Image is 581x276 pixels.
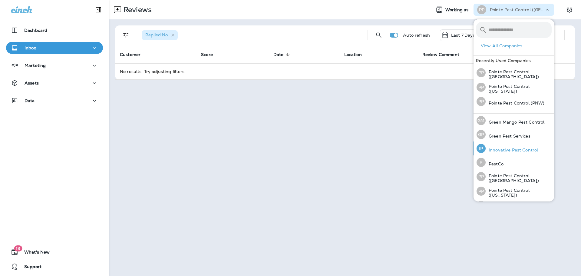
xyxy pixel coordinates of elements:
span: Review Comment [422,52,467,57]
button: Support [6,261,103,273]
p: Inbox [25,45,36,50]
button: PPPointe Pest Control ([US_STATE]) [474,184,554,198]
div: IP [477,144,486,153]
button: Filters [120,29,132,41]
div: PP [477,83,486,92]
button: GMGreen Mango Pest Control [474,114,554,128]
div: PP [477,172,486,181]
span: Customer [120,52,148,57]
span: Score [201,52,213,57]
button: PPPointe Pest Control (PNW) [474,198,554,212]
p: Data [25,98,35,103]
div: Replied:No [142,30,178,40]
button: Search Reviews [373,29,385,41]
p: Marketing [25,63,46,68]
div: Recently Used Companies [474,56,554,65]
td: No results. Try adjusting filters [115,63,575,79]
p: PestCo [486,161,503,166]
div: PP [477,201,486,210]
span: Customer [120,52,140,57]
button: PPestCo [474,155,554,169]
span: Location [344,52,370,57]
div: GP [477,130,486,139]
div: GM [477,116,486,125]
span: 19 [14,245,22,251]
p: Pointe Pest Control ([US_STATE]) [486,84,552,94]
p: Pointe Pest Control ([GEOGRAPHIC_DATA]) [490,7,544,12]
button: GPGreen Pest Services [474,128,554,141]
span: Working as: [445,7,471,12]
button: PPPointe Pest Control ([US_STATE]) [474,80,554,95]
button: Settings [564,4,575,15]
span: Review Comment [422,52,459,57]
div: PP [477,68,486,77]
p: Pointe Pest Control (PNW) [486,101,545,105]
p: Dashboard [24,28,47,33]
button: 19What's New [6,246,103,258]
button: Assets [6,77,103,89]
p: Auto refresh [403,33,430,38]
button: View All Companies [478,41,554,51]
span: Support [18,264,41,271]
button: PPPointe Pest Control (PNW) [474,95,554,108]
p: Innovative Pest Control [486,148,538,152]
button: Inbox [6,42,103,54]
div: PP [477,97,486,106]
span: Date [273,52,284,57]
button: Data [6,95,103,107]
p: Pointe Pest Control ([US_STATE]) [486,188,552,198]
div: PP [477,5,486,14]
span: Date [273,52,292,57]
p: Green Pest Services [486,134,530,138]
p: Reviews [121,5,152,14]
p: Pointe Pest Control ([GEOGRAPHIC_DATA]) [486,173,552,183]
p: Assets [25,81,39,85]
button: PPPointe Pest Control ([GEOGRAPHIC_DATA]) [474,169,554,184]
button: Dashboard [6,24,103,36]
button: IPInnovative Pest Control [474,141,554,155]
span: Location [344,52,362,57]
span: Score [201,52,221,57]
p: Pointe Pest Control ([GEOGRAPHIC_DATA]) [486,69,552,79]
button: Marketing [6,59,103,71]
span: What's New [18,250,50,257]
span: Replied : No [145,32,168,38]
button: Collapse Sidebar [90,4,107,16]
div: P [477,158,486,167]
button: PPPointe Pest Control ([GEOGRAPHIC_DATA]) [474,65,554,80]
div: PP [477,187,486,196]
p: Green Mango Pest Control [486,120,544,125]
p: Last 7 Days [451,33,475,38]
